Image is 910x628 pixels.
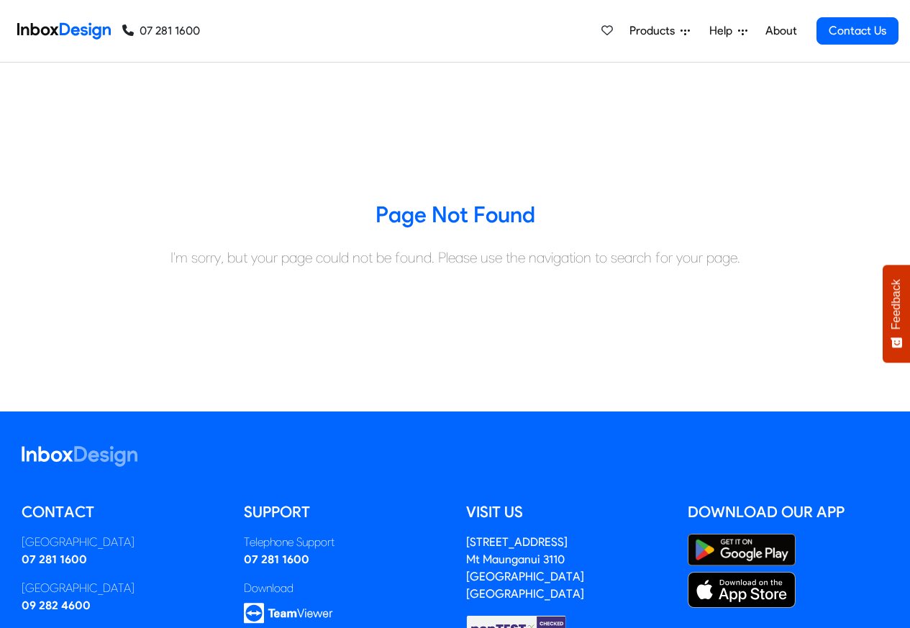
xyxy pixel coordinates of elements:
[244,552,309,566] a: 07 281 1600
[244,580,445,597] div: Download
[22,446,137,467] img: logo_inboxdesign_white.svg
[244,501,445,523] h5: Support
[11,201,899,229] h3: Page Not Found
[761,17,801,45] a: About
[466,501,667,523] h5: Visit us
[22,534,222,551] div: [GEOGRAPHIC_DATA]
[466,535,584,601] a: [STREET_ADDRESS]Mt Maunganui 3110[GEOGRAPHIC_DATA][GEOGRAPHIC_DATA]
[22,501,222,523] h5: Contact
[883,265,910,363] button: Feedback - Show survey
[688,534,796,566] img: Google Play Store
[244,603,333,624] img: logo_teamviewer.svg
[688,572,796,608] img: Apple App Store
[624,17,696,45] a: Products
[11,247,899,268] div: I'm sorry, but your page could not be found. Please use the navigation to search for your page.
[890,279,903,329] span: Feedback
[709,22,738,40] span: Help
[688,501,888,523] h5: Download our App
[704,17,753,45] a: Help
[466,535,584,601] address: [STREET_ADDRESS] Mt Maunganui 3110 [GEOGRAPHIC_DATA] [GEOGRAPHIC_DATA]
[122,22,200,40] a: 07 281 1600
[244,534,445,551] div: Telephone Support
[22,580,222,597] div: [GEOGRAPHIC_DATA]
[816,17,898,45] a: Contact Us
[22,599,91,612] a: 09 282 4600
[22,552,87,566] a: 07 281 1600
[629,22,681,40] span: Products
